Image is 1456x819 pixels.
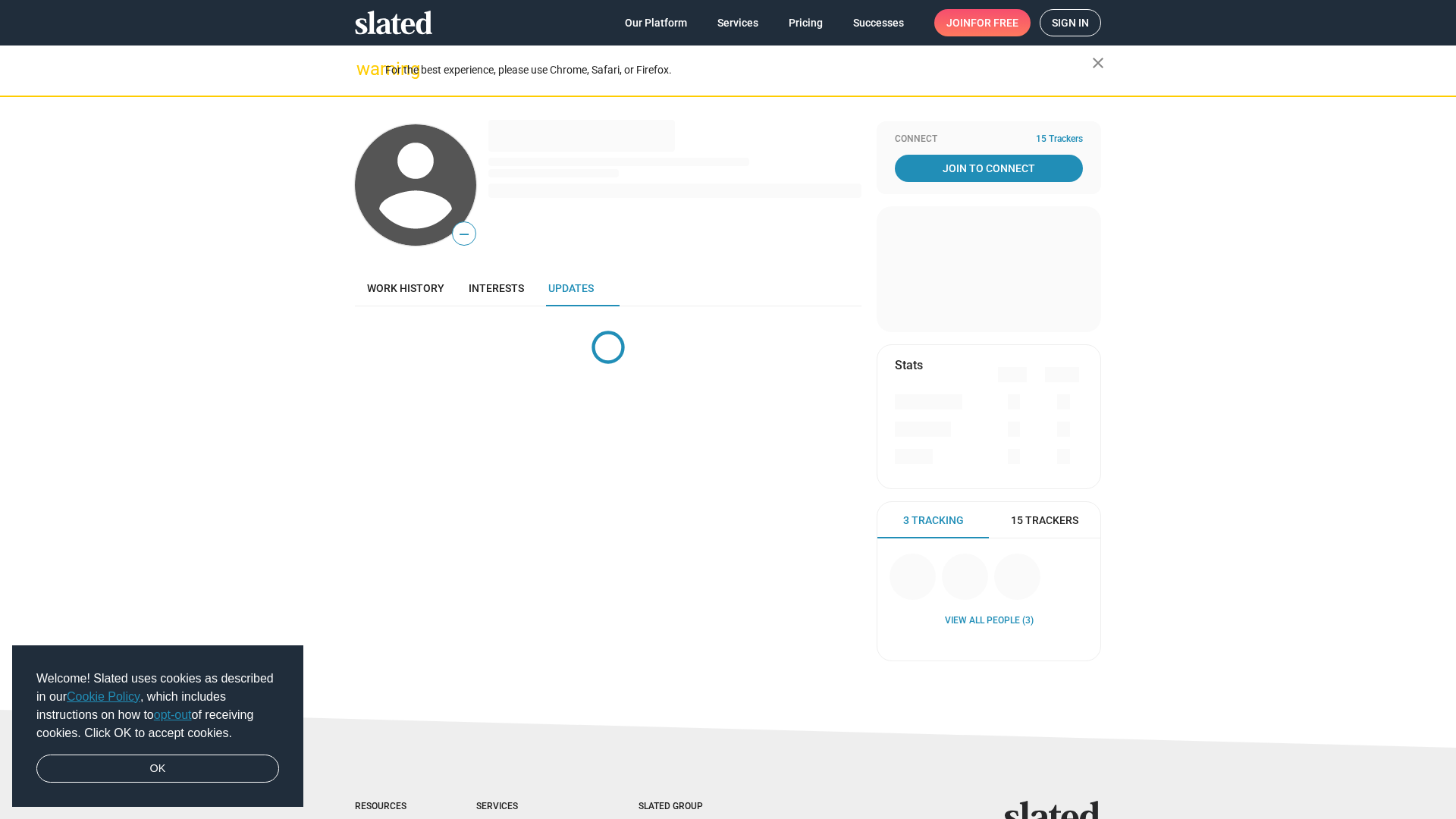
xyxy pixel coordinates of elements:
[1036,133,1083,146] span: 15 Trackers
[536,270,606,306] a: Updates
[895,357,923,373] mat-card-title: Stats
[548,282,594,294] span: Updates
[971,9,1018,36] span: for free
[625,9,687,36] span: Our Platform
[853,9,904,36] span: Successes
[705,9,770,36] a: Services
[946,9,1018,36] span: Join
[355,801,416,813] div: Resources
[36,670,279,742] span: Welcome! Slated uses cookies as described in our , which includes instructions on how to of recei...
[777,9,835,36] a: Pricing
[469,282,524,294] span: Interests
[1052,10,1089,36] span: Sign in
[356,60,375,78] mat-icon: warning
[36,755,279,783] a: dismiss cookie message
[1040,9,1101,36] a: Sign in
[367,282,444,294] span: Work history
[67,690,140,703] a: Cookie Policy
[154,708,192,721] a: opt-out
[453,224,475,244] span: —
[457,270,536,306] a: Interests
[639,801,742,813] div: Slated Group
[789,9,823,36] span: Pricing
[903,513,964,528] span: 3 Tracking
[841,9,916,36] a: Successes
[355,270,457,306] a: Work history
[385,60,1092,80] div: For the best experience, please use Chrome, Safari, or Firefox.
[613,9,699,36] a: Our Platform
[12,645,303,808] div: cookieconsent
[476,801,578,813] div: Services
[934,9,1031,36] a: Joinfor free
[898,155,1080,182] span: Join To Connect
[1011,513,1078,528] span: 15 Trackers
[1089,54,1107,72] mat-icon: close
[895,155,1083,182] a: Join To Connect
[945,615,1034,627] a: View all People (3)
[717,9,758,36] span: Services
[895,133,1083,146] div: Connect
